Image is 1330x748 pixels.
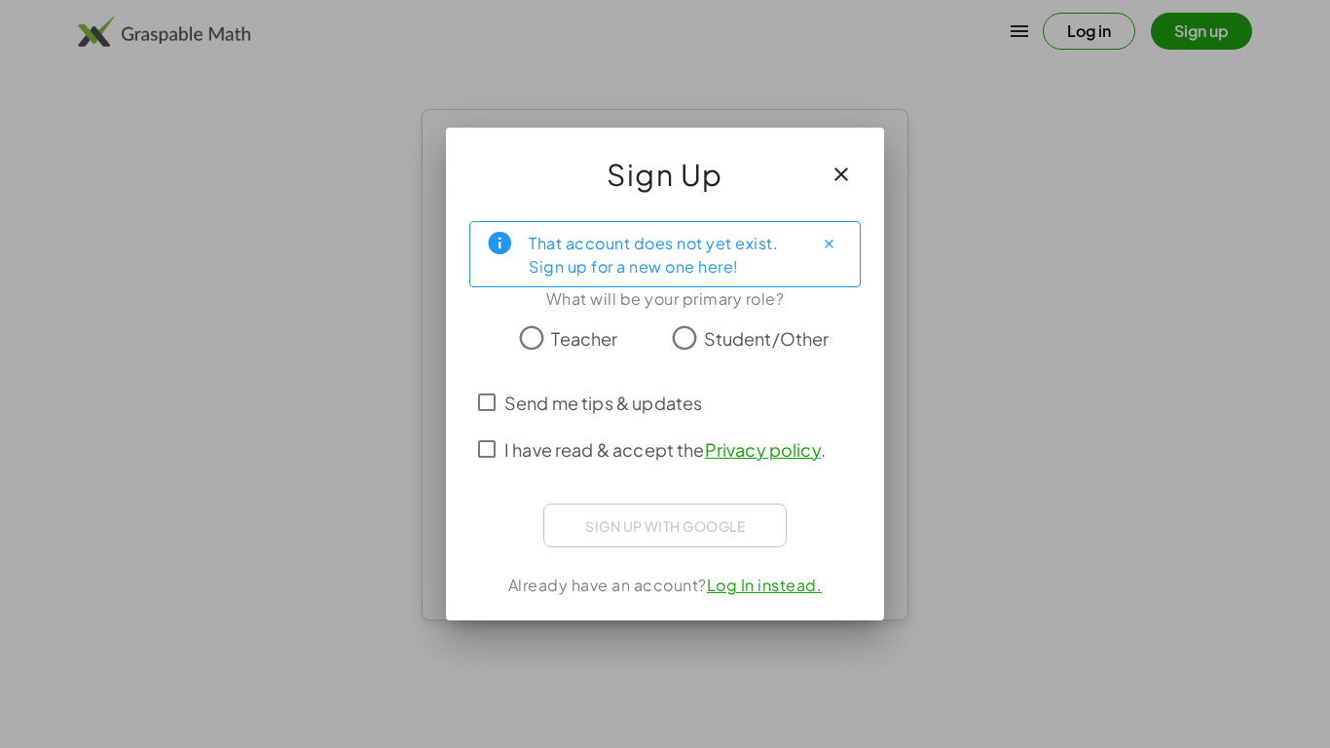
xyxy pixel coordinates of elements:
[529,230,797,279] div: That account does not yet exist. Sign up for a new one here!
[707,575,823,595] a: Log In instead.
[504,390,702,416] span: Send me tips & updates
[504,436,826,463] span: I have read & accept the .
[607,151,723,198] span: Sign Up
[469,574,861,597] div: Already have an account?
[551,325,617,352] span: Teacher
[469,287,861,311] div: What will be your primary role?
[704,325,830,352] span: Student/Other
[705,438,821,461] a: Privacy policy
[813,228,844,259] button: Close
